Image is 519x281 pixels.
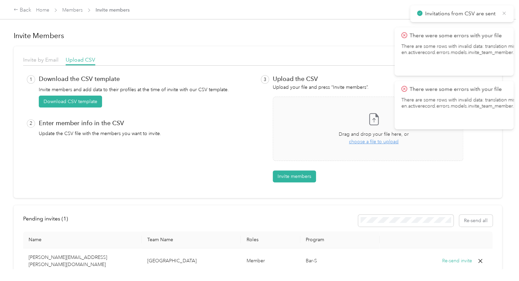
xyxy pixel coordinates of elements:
button: Re-send all [459,215,492,227]
p: 3 [261,75,269,84]
p: 2 [27,119,35,128]
div: Resend all invitations [358,215,493,227]
span: [GEOGRAPHIC_DATA] [147,258,196,264]
div: left-menu [23,215,73,227]
span: choose a file to upload [349,139,399,145]
span: Drag and drop your file here, orchoose a file to upload [273,97,474,161]
iframe: Everlance-gr Chat Button Frame [481,243,519,281]
span: Bar-S [306,258,317,264]
span: Pending invites [23,215,68,222]
div: info-bar [23,215,492,227]
th: Team Name [142,231,241,248]
p: Invite members and add data to their profiles at the time of invite with our CSV template. [39,86,229,93]
p: Download the CSV template [39,75,120,82]
a: Home [36,7,49,13]
span: Invite by Email [23,56,58,63]
th: Name [23,231,142,248]
p: 1 [27,75,35,84]
a: Members [62,7,83,13]
span: Drag and drop your file here, or [339,131,409,137]
p: Enter member info in the CSV [39,119,124,127]
p: Update the CSV file with the members you want to invite. [39,130,161,137]
button: Invite members [273,170,316,182]
button: Download CSV template [39,96,102,108]
p: Upload the CSV [273,75,318,82]
p: [PERSON_NAME][EMAIL_ADDRESS][PERSON_NAME][DOMAIN_NAME] [29,254,136,268]
span: Member [246,258,265,264]
th: Roles [241,231,300,248]
p: Invitations from CSV are sent [425,10,497,18]
span: Invite members [96,6,130,14]
h1: Invite Members [14,31,502,40]
span: Upload CSV [66,56,95,63]
span: ( 1 ) [62,215,68,222]
button: Re-send invite [442,257,472,265]
div: Back [14,6,31,14]
th: Program [300,231,380,248]
p: Upload your file and press “Invite members”. [273,84,369,91]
